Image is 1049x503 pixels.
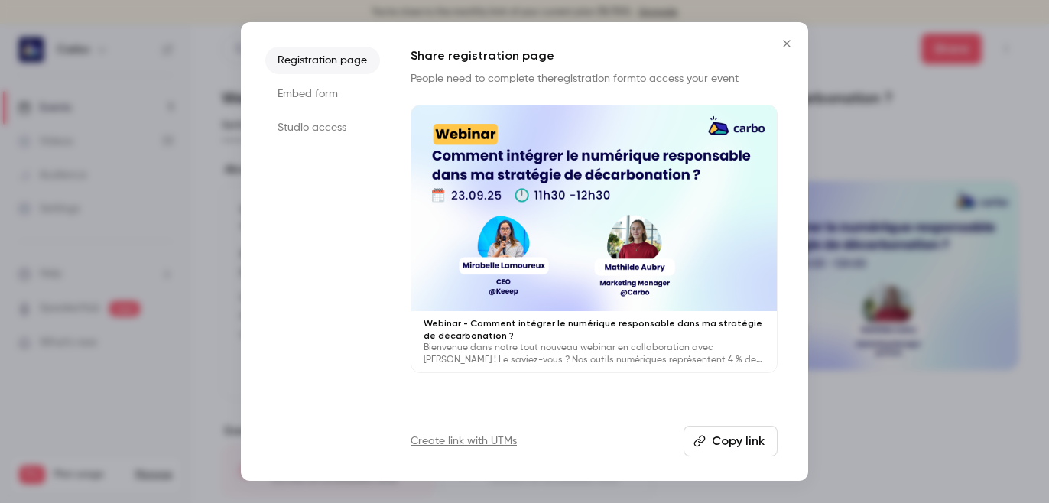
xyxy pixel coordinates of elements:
[411,105,778,373] a: Webinar - Comment intégrer le numérique responsable dans ma stratégie de décarbonation ?Bienvenue...
[554,73,636,84] a: registration form
[424,317,765,342] p: Webinar - Comment intégrer le numérique responsable dans ma stratégie de décarbonation ?
[265,47,380,74] li: Registration page
[265,114,380,141] li: Studio access
[771,28,802,59] button: Close
[411,47,778,65] h1: Share registration page
[424,342,765,366] p: Bienvenue dans notre tout nouveau webinar en collaboration avec [PERSON_NAME] ! Le saviez-vous ? ...
[411,433,517,449] a: Create link with UTMs
[411,71,778,86] p: People need to complete the to access your event
[265,80,380,108] li: Embed form
[684,426,778,456] button: Copy link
